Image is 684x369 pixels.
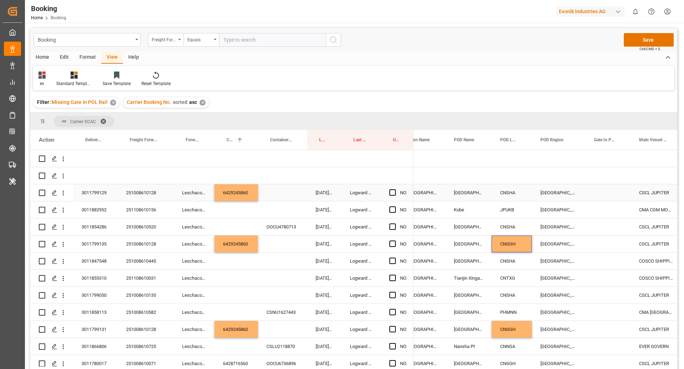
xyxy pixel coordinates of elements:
div: 251108610031 [118,270,173,286]
div: CNSGH [492,236,532,252]
span: Freight Forwarder's Reference No. [130,137,159,142]
div: [GEOGRAPHIC_DATA] [532,338,585,355]
div: Booking [38,35,133,44]
div: Logward System [341,270,381,286]
div: Press SPACE to select this row. [30,253,413,270]
span: Carrier SCAC [70,119,96,124]
div: Format [74,52,101,64]
button: search button [326,33,341,47]
div: PHMNN [492,304,532,321]
div: [GEOGRAPHIC_DATA] [532,270,585,286]
div: 3011799129 [73,184,118,201]
span: POD Name [454,137,474,142]
div: [GEOGRAPHIC_DATA] [532,236,585,252]
div: NWC/[GEOGRAPHIC_DATA] [GEOGRAPHIC_DATA] / [GEOGRAPHIC_DATA] [387,321,445,338]
div: Leschaco Bremen [173,184,214,201]
div: [GEOGRAPHIC_DATA] [445,253,492,269]
span: POD Locode [500,137,517,142]
div: [DATE] 07:57:28 [307,184,341,201]
div: CNSHA [492,287,532,304]
div: [DATE] 08:45:51 [307,201,341,218]
div: NWC/[GEOGRAPHIC_DATA] [GEOGRAPHIC_DATA] / [GEOGRAPHIC_DATA] [387,338,445,355]
span: Delivery No. [85,137,103,142]
div: NO [400,304,406,321]
div: Press SPACE to select this row. [30,218,413,236]
div: 251008610128 [118,184,173,201]
span: POD Region [540,137,564,142]
button: open menu [183,33,219,47]
div: Press SPACE to select this row. [30,236,413,253]
span: Main Vessel and Vessel Imo [639,137,668,142]
div: NO [400,236,406,252]
div: Press SPACE to select this row. [30,287,413,304]
div: [GEOGRAPHIC_DATA] [532,287,585,304]
div: 251008610582 [118,304,173,321]
span: Ctrl/CMD + S [639,46,660,52]
div: NO [400,270,406,286]
span: asc [189,99,197,105]
div: Action [39,137,54,143]
div: View [101,52,123,64]
div: [GEOGRAPHIC_DATA] [532,321,585,338]
div: [DATE] 07:57:28 [307,321,341,338]
div: [GEOGRAPHIC_DATA] [445,287,492,304]
div: Press SPACE to select this row. [30,150,413,167]
div: NO [400,219,406,235]
div: Standard Templates [56,80,92,87]
div: Booking [31,3,66,14]
input: Type to search [219,33,326,47]
div: Edit [55,52,74,64]
div: NO [400,321,406,338]
div: NO [400,253,406,269]
button: open menu [34,33,141,47]
div: 6429245860 [214,184,258,201]
div: Home [30,52,55,64]
div: [DATE] 08:28:02 [307,304,341,321]
div: 3011847548 [73,253,118,269]
div: [GEOGRAPHIC_DATA] [532,201,585,218]
div: COSCO SHIPPING CAPRICORN [631,253,683,269]
div: CNSHA [492,253,532,269]
div: [GEOGRAPHIC_DATA] [445,218,492,235]
div: Logward System [341,304,381,321]
div: 251008610445 [118,253,173,269]
div: Leschaco Bremen [173,253,214,269]
div: Press SPACE to select this row. [30,270,413,287]
div: Logward System [341,201,381,218]
button: show 0 new notifications [627,4,643,20]
div: Kobe [445,201,492,218]
span: Carrier Booking No. [127,99,171,105]
div: NWC/[GEOGRAPHIC_DATA] [GEOGRAPHIC_DATA] / [GEOGRAPHIC_DATA] [387,304,445,321]
div: 3011855310 [73,270,118,286]
div: CSCL JUPITER [631,287,683,304]
div: 3011866806 [73,338,118,355]
div: 3011854286 [73,218,118,235]
div: CSCL JUPITER [631,184,683,201]
button: Help Center [643,4,659,20]
button: open menu [148,33,183,47]
div: Tianjin Xingang Pt [445,270,492,286]
div: NWC/[GEOGRAPHIC_DATA] [GEOGRAPHIC_DATA] / [GEOGRAPHIC_DATA] [387,218,445,235]
div: Reset Template [141,80,171,87]
div: Freight Forwarder's Reference No. [152,35,176,43]
div: ✕ [199,100,206,106]
div: 251108610156 [118,201,173,218]
div: ✕ [110,100,116,106]
div: Press SPACE to select this row. [30,304,413,321]
div: CNNSA [492,338,532,355]
div: Leschaco Bremen [173,218,214,235]
div: Help [123,52,144,64]
div: Leschaco Bremen [173,338,214,355]
div: Press SPACE to select this row. [30,321,413,338]
div: Logward System [341,218,381,235]
div: NO [400,202,406,218]
div: [DATE] 08:31:07 [307,270,341,286]
div: CSNU1627443 [258,304,307,321]
div: NO [400,185,406,201]
div: CSCL JUPITER [631,218,683,235]
div: COSCO SHIPPING GALAXY [631,270,683,286]
div: NWC/[GEOGRAPHIC_DATA] [GEOGRAPHIC_DATA] / [GEOGRAPHIC_DATA] [387,287,445,304]
div: [DATE] 08:06:20 [307,287,341,304]
button: Evonik Industries AG [556,5,627,18]
div: [DATE] 07:57:28 [307,236,341,252]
